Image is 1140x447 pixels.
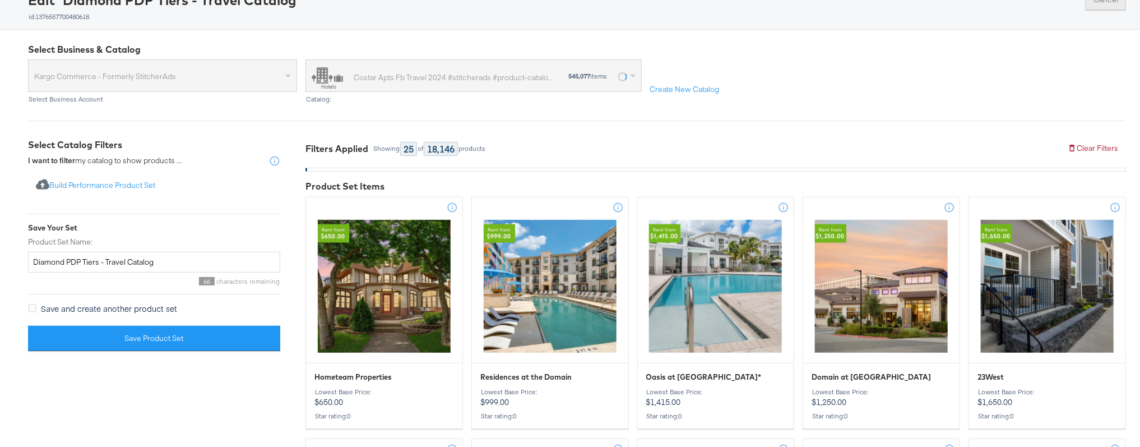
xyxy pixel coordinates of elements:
[373,145,400,153] div: Showing
[424,142,458,156] div: 18,146
[28,139,280,151] div: Select Catalog Filters
[28,43,1126,56] div: Select Business & Catalog
[977,388,1117,407] p: $1,650.00
[305,142,368,155] div: Filters Applied
[458,145,486,153] div: products
[41,303,177,314] span: Save and create another product set
[314,372,392,383] span: Hometeam Properties
[28,155,182,167] div: my catalog to show products ...
[314,388,454,407] p: $650.00
[1010,412,1013,420] span: 0
[34,67,282,86] span: Kargo Commerce - Formerly StitcherAds
[679,412,682,420] span: 0
[480,388,620,407] p: $999.00
[480,388,620,396] div: Lowest base price:
[646,412,786,420] div: Star rating :
[28,95,297,103] div: Select Business Account
[480,412,620,420] div: Star rating :
[400,142,417,156] div: 25
[28,176,163,196] button: Build Performance Product Set
[812,412,951,420] div: Star rating :
[305,180,1126,193] div: Product Set Items
[1060,139,1126,159] button: Clear Filters
[28,252,280,273] input: Give your set a descriptive name
[199,277,215,285] span: 66
[28,277,280,285] div: characters remaining
[844,412,847,420] span: 0
[314,412,454,420] div: Star rating :
[305,95,642,103] div: Catalog:
[812,388,951,407] p: $1,250.00
[314,388,454,396] div: Lowest base price:
[646,388,786,396] div: Lowest base price:
[568,72,590,80] strong: 545,077
[646,388,786,407] p: $1,415.00
[977,412,1117,420] div: Star rating :
[347,412,350,420] span: 0
[28,155,75,165] strong: I want to filter
[812,388,951,396] div: Lowest base price:
[354,72,557,84] div: Costar Apts Fb Travel 2024 #stitcherads #product-catalog #keep
[28,223,280,233] div: Save Your Set
[646,372,762,383] span: Oasis at Surfside*
[417,145,424,153] div: of
[28,13,301,21] div: id: 1376557700480618
[28,326,280,351] button: Save Product Set
[28,237,280,247] label: Product Set Name:
[480,372,572,383] span: Residences at the Domain
[513,412,516,420] span: 0
[642,80,727,100] button: Create New Catalog
[977,388,1117,396] div: Lowest base price:
[812,372,931,383] span: Domain at Midtown Park
[568,72,608,80] div: items
[977,372,1004,383] span: 23West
